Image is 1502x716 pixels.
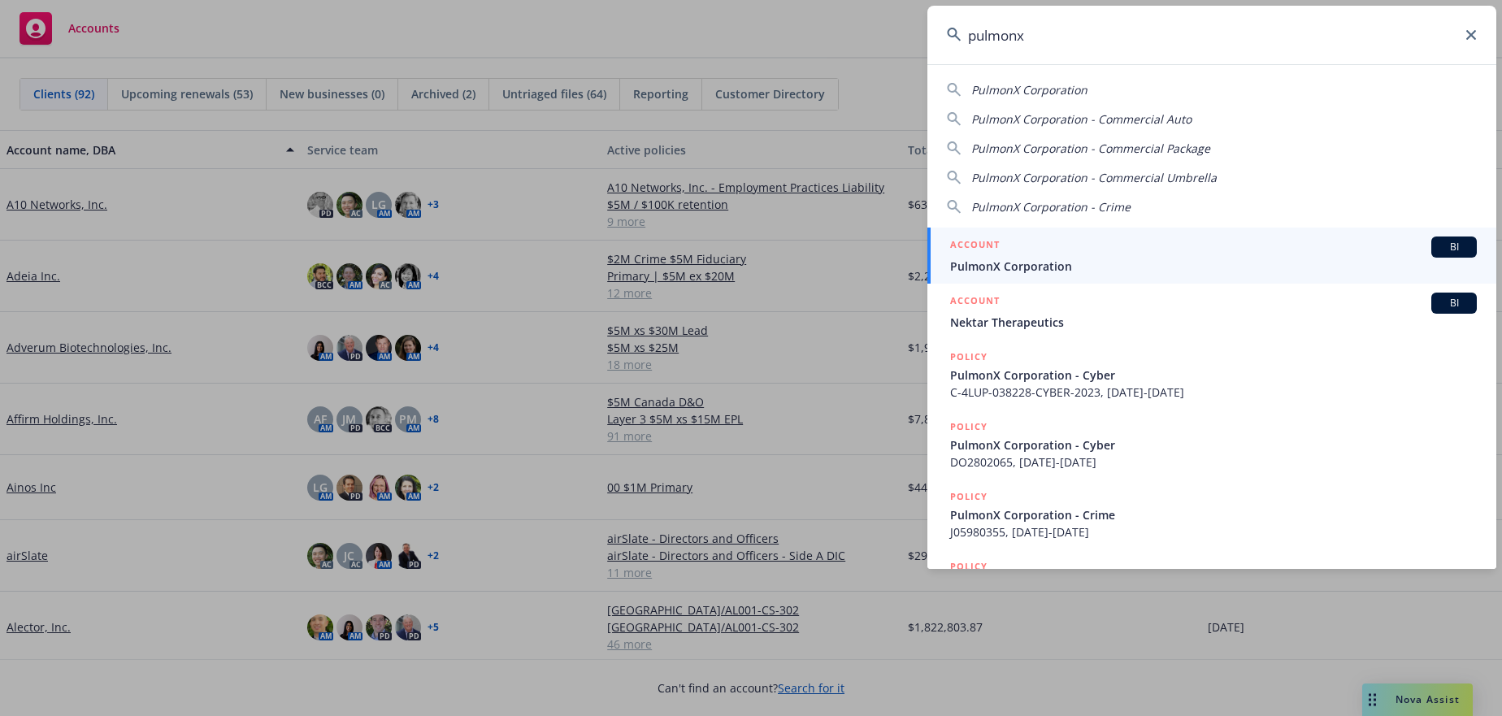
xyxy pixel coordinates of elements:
span: PulmonX Corporation - Cyber [950,367,1477,384]
span: PulmonX Corporation - Commercial Package [971,141,1210,156]
h5: POLICY [950,488,988,505]
h5: POLICY [950,558,988,575]
h5: ACCOUNT [950,236,1000,256]
span: PulmonX Corporation - Crime [950,506,1477,523]
a: POLICYPulmonX Corporation - CrimeJ05980355, [DATE]-[DATE] [927,480,1496,549]
span: PulmonX Corporation - Commercial Umbrella [971,170,1217,185]
a: ACCOUNTBINektar Therapeutics [927,284,1496,340]
a: ACCOUNTBIPulmonX Corporation [927,228,1496,284]
a: POLICYPulmonX Corporation - CyberC-4LUP-038228-CYBER-2023, [DATE]-[DATE] [927,340,1496,410]
span: J05980355, [DATE]-[DATE] [950,523,1477,540]
span: PulmonX Corporation - Commercial Auto [971,111,1192,127]
span: DO2802065, [DATE]-[DATE] [950,453,1477,471]
span: C-4LUP-038228-CYBER-2023, [DATE]-[DATE] [950,384,1477,401]
span: BI [1438,240,1470,254]
span: PulmonX Corporation - Crime [971,199,1131,215]
h5: POLICY [950,419,988,435]
a: POLICY [927,549,1496,619]
span: PulmonX Corporation [950,258,1477,275]
span: PulmonX Corporation [971,82,1087,98]
span: Nektar Therapeutics [950,314,1477,331]
span: BI [1438,296,1470,310]
input: Search... [927,6,1496,64]
span: PulmonX Corporation - Cyber [950,436,1477,453]
a: POLICYPulmonX Corporation - CyberDO2802065, [DATE]-[DATE] [927,410,1496,480]
h5: ACCOUNT [950,293,1000,312]
h5: POLICY [950,349,988,365]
